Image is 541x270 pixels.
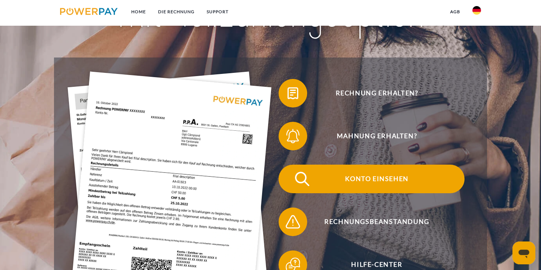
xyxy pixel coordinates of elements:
[279,122,464,150] button: Mahnung erhalten?
[279,79,464,107] button: Rechnung erhalten?
[444,5,466,18] a: agb
[284,127,302,145] img: qb_bell.svg
[125,5,152,18] a: Home
[289,165,464,193] span: Konto einsehen
[201,5,235,18] a: SUPPORT
[472,6,481,15] img: de
[512,241,535,264] iframe: Schaltfläche zum Öffnen des Messaging-Fensters
[279,207,464,236] button: Rechnungsbeanstandung
[289,122,464,150] span: Mahnung erhalten?
[289,79,464,107] span: Rechnung erhalten?
[152,5,201,18] a: DIE RECHNUNG
[293,170,311,188] img: qb_search.svg
[60,8,118,15] img: logo-powerpay.svg
[289,207,464,236] span: Rechnungsbeanstandung
[284,213,302,231] img: qb_warning.svg
[279,165,464,193] button: Konto einsehen
[284,84,302,102] img: qb_bill.svg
